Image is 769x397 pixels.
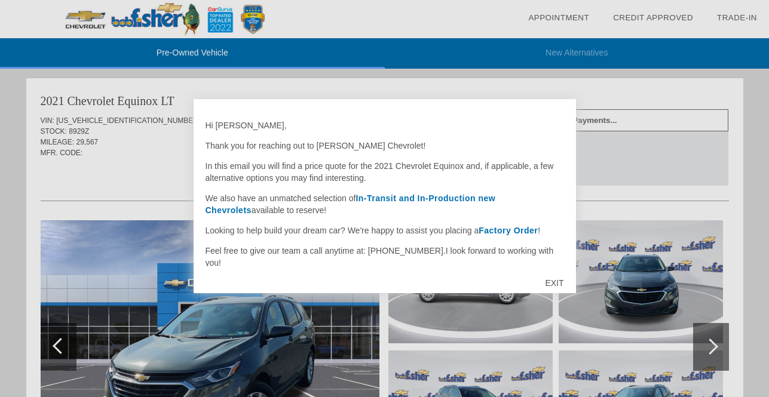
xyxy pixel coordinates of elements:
a: Appointment [528,13,589,22]
a: Factory Order [479,226,538,235]
span: Thank you for reaching out to [PERSON_NAME] Chevrolet! [206,141,426,150]
span: Hi [PERSON_NAME], [206,121,287,130]
a: Trade-In [717,13,757,22]
span: In this email you will find a price quote for the 2021 Chevrolet Equinox and, if applicable, a fe... [206,161,554,183]
span: Looking to help build your dream car? We're happy to assist you placing a ! [206,226,541,235]
span: Feel free to give our team a call anytime at: [PHONE_NUMBER]. [206,246,446,256]
a: Credit Approved [613,13,693,22]
span: We also have an unmatched selection of available to reserve! [206,193,496,215]
p: I look forward to working with you! [206,245,564,269]
div: EXIT [533,265,575,301]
